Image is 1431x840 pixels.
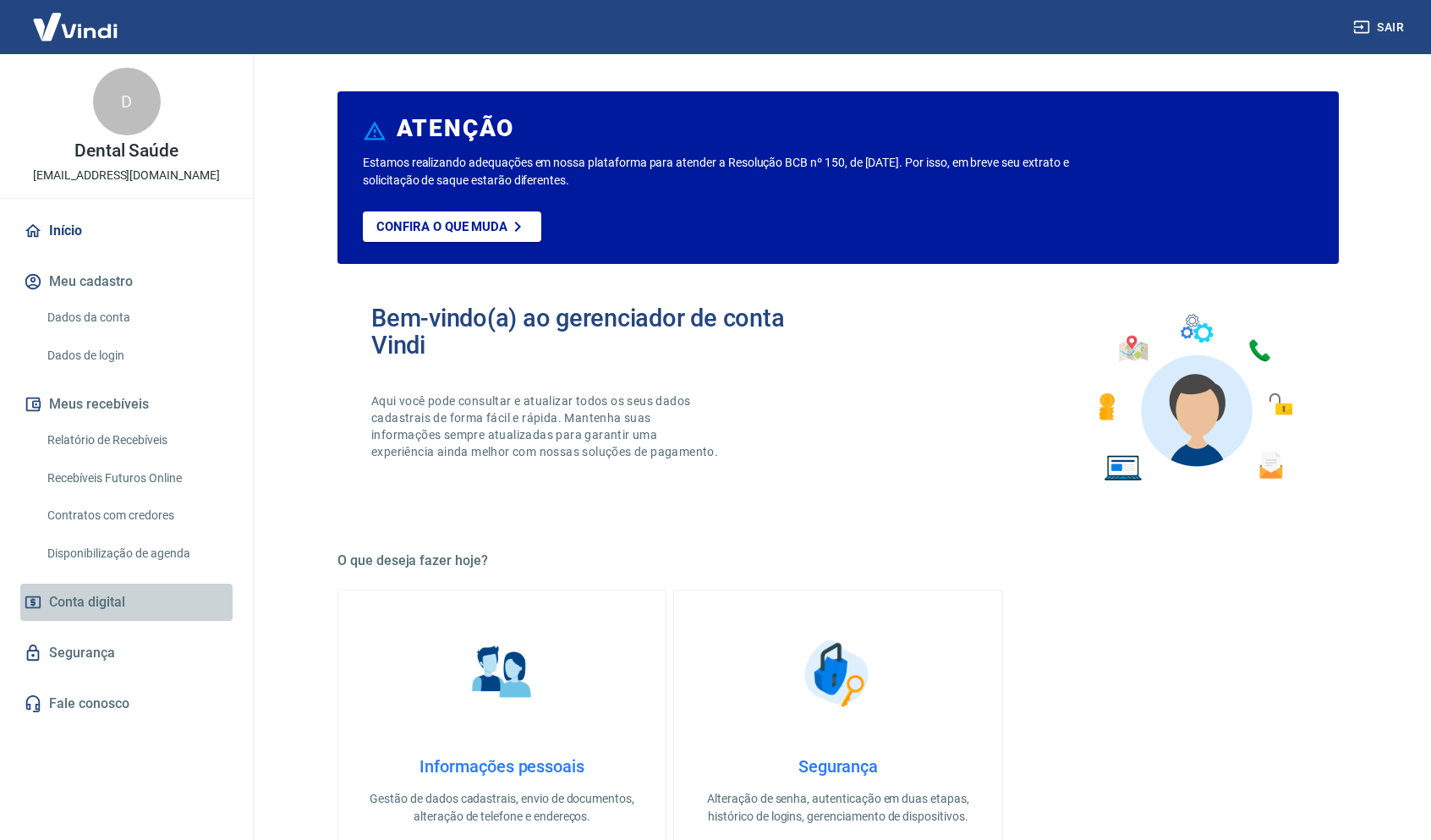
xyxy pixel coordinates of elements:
[20,584,233,621] a: Conta digital
[397,120,514,137] h6: ATENÇÃO
[41,536,233,571] a: Disponibilização de agenda
[363,154,1123,189] p: Estamos realizando adequações em nossa plataforma para atender a Resolução BCB nº 150, de [DATE]....
[20,263,233,300] button: Meu cadastro
[93,68,161,135] div: D
[74,142,178,160] p: Dental Saúde
[337,552,1339,569] h5: O que deseja fazer hoje?
[41,461,233,496] a: Recebíveis Futuros Online
[701,756,974,777] h4: Segurança
[701,790,974,826] p: Alteração de senha, autenticação em duas etapas, histórico de logins, gerenciamento de dispositivos.
[20,685,233,722] a: Fale conosco
[796,631,880,716] img: Segurança
[365,790,639,826] p: Gestão de dados cadastrais, envio de documentos, alteração de telefone e endereços.
[371,305,838,359] h2: Bem-vindo(a) ao gerenciador de conta Vindi
[20,386,233,423] button: Meus recebíveis
[49,590,125,614] span: Conta digital
[20,1,130,52] img: Vindi
[20,634,233,672] a: Segurança
[20,212,233,250] a: Início
[460,631,545,716] img: Informações pessoais
[363,211,541,242] a: Confira o que muda
[41,300,233,335] a: Dados da conta
[1083,305,1305,491] img: Imagem de um avatar masculino com diversos icones exemplificando as funcionalidades do gerenciado...
[41,338,233,373] a: Dados de login
[376,219,507,234] p: Confira o que muda
[365,756,639,777] h4: Informações pessoais
[1350,12,1411,43] button: Sair
[41,423,233,458] a: Relatório de Recebíveis
[371,393,721,460] p: Aqui você pode consultar e atualizar todos os seus dados cadastrais de forma fácil e rápida. Mant...
[33,167,220,184] p: [EMAIL_ADDRESS][DOMAIN_NAME]
[41,498,233,533] a: Contratos com credores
